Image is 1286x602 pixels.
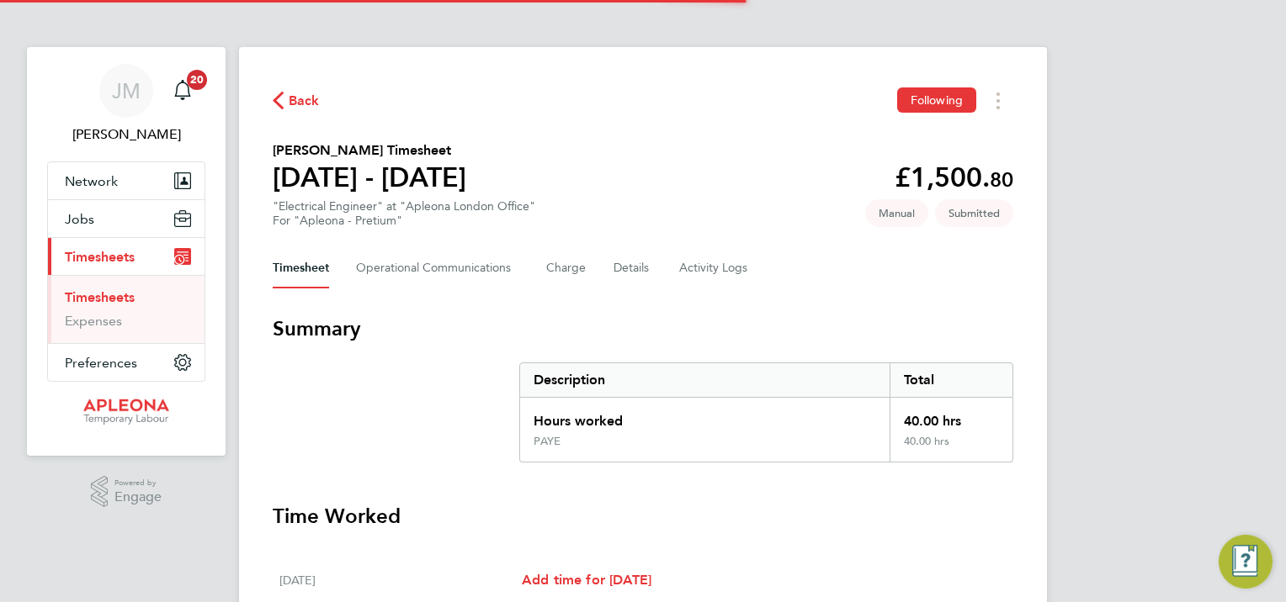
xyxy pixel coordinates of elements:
[112,80,141,102] span: JM
[273,140,466,161] h2: [PERSON_NAME] Timesheet
[48,200,205,237] button: Jobs
[27,47,226,456] nav: Main navigation
[990,167,1013,192] span: 80
[273,90,320,111] button: Back
[911,92,963,108] span: Following
[166,64,199,118] a: 20
[91,476,162,508] a: Powered byEngage
[48,275,205,343] div: Timesheets
[522,570,651,590] a: Add time for [DATE]
[65,313,122,329] a: Expenses
[114,476,162,490] span: Powered by
[895,161,1013,193] app-decimal: £1,500.
[273,214,535,228] div: For "Apleona - Pretium"
[48,162,205,199] button: Network
[273,248,329,288] button: Timesheet
[273,199,535,228] div: "Electrical Engineer" at "Apleona London Office"
[83,399,169,425] img: apleona-logo-retina.png
[289,91,320,111] span: Back
[279,570,522,590] div: [DATE]
[935,199,1013,227] span: This timesheet is Submitted.
[890,363,1012,397] div: Total
[520,363,890,397] div: Description
[187,70,207,90] span: 20
[273,503,1013,530] h3: Time Worked
[522,572,651,588] span: Add time for [DATE]
[65,211,94,227] span: Jobs
[679,248,750,288] button: Activity Logs
[534,435,561,448] div: PAYE
[273,315,1013,342] h3: Summary
[519,362,1013,462] div: Summary
[520,398,890,435] div: Hours worked
[546,248,587,288] button: Charge
[47,124,205,145] span: Jade Morris
[114,490,162,504] span: Engage
[356,248,519,288] button: Operational Communications
[1219,535,1273,589] button: Engage Resource Center
[48,238,205,275] button: Timesheets
[983,87,1013,114] button: Timesheets Menu
[890,398,1012,435] div: 40.00 hrs
[48,344,205,381] button: Preferences
[65,249,135,265] span: Timesheets
[47,399,205,425] a: Go to home page
[890,435,1012,462] div: 40.00 hrs
[865,199,928,227] span: This timesheet was manually created.
[897,87,976,113] button: Following
[65,173,118,189] span: Network
[65,289,135,305] a: Timesheets
[273,161,466,194] h1: [DATE] - [DATE]
[614,248,652,288] button: Details
[65,355,137,371] span: Preferences
[47,64,205,145] a: JM[PERSON_NAME]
